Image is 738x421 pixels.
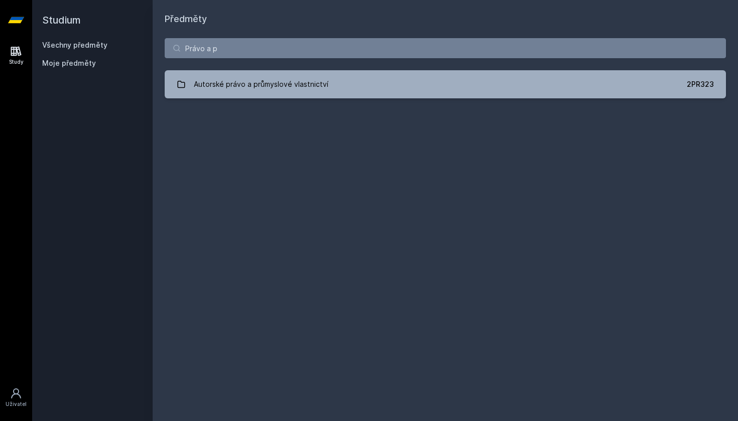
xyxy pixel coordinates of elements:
input: Název nebo ident předmětu… [165,38,726,58]
a: Všechny předměty [42,41,107,49]
div: Uživatel [6,400,27,408]
div: Study [9,58,24,66]
span: Moje předměty [42,58,96,68]
h1: Předměty [165,12,726,26]
a: Study [2,40,30,71]
div: Autorské právo a průmyslové vlastnictví [194,74,328,94]
a: Autorské právo a průmyslové vlastnictví 2PR323 [165,70,726,98]
a: Uživatel [2,382,30,413]
div: 2PR323 [687,79,714,89]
